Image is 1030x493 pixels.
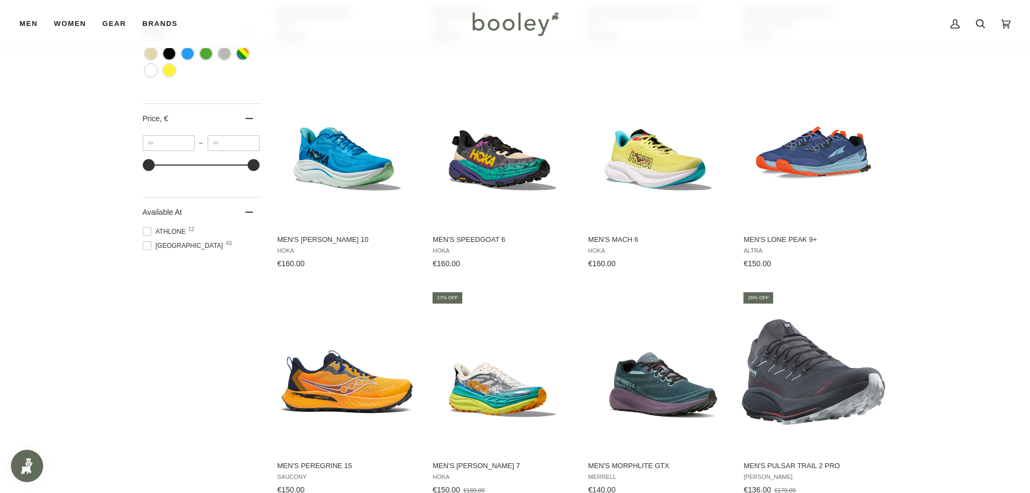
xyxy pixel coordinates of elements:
[277,259,305,268] span: €160.00
[588,247,728,254] span: Hoka
[188,227,194,232] span: 12
[468,8,562,40] img: Booley
[742,64,885,272] a: Men's Lone Peak 9+
[588,474,728,481] span: Merrell
[208,135,260,151] input: Maximum value
[276,300,419,444] img: Saucony Men's Peregrine 15 Peel / Navy - Booley Galway
[237,48,249,60] span: Colour: Multicolour
[742,74,885,217] img: Altra Men's Lone Peak 9+ Navy - Booley Galway
[277,474,417,481] span: Saucony
[587,64,730,272] a: Men's Mach 6
[163,64,175,76] span: Colour: Yellow
[743,292,773,304] div: 20% off
[195,139,208,147] span: –
[433,461,573,471] span: Men's [PERSON_NAME] 7
[143,208,182,216] span: Available At
[11,450,43,482] iframe: Button to open loyalty program pop-up
[431,74,574,217] img: Hoka Men's Speedgoat 6 Oatmeal / Mountain Iris - Booley Galway
[743,247,883,254] span: Altra
[276,74,419,217] img: Hoka Men's Clifton 10 Hoka Blue / Skyward Blue - Booley Galway
[433,259,460,268] span: €160.00
[102,18,126,29] span: Gear
[431,64,574,272] a: Men's Speedgoat 6
[742,300,885,444] img: Salomon Men's Pulsar Trail 2 Pro Carbon / Fiery Red / Arctic Ice Sapphire / Sunny - Booley Galway
[588,461,728,471] span: Men's Morphlite GTX
[743,235,883,245] span: Men's Lone Peak 9+
[431,300,574,444] img: Hoka Men's Stinson 7 White / Evening Primrose - Booley Galway
[143,135,195,151] input: Minimum value
[145,48,157,60] span: Colour: Beige
[433,474,573,481] span: Hoka
[200,48,212,60] span: Colour: Green
[277,235,417,245] span: Men's [PERSON_NAME] 10
[587,74,730,217] img: Hoka Men's Mach 6 Yuzu / Cielo Blue - Booley Galway
[433,235,573,245] span: Men's Speedgoat 6
[145,64,157,76] span: Colour: White
[588,235,728,245] span: Men's Mach 6
[433,247,573,254] span: Hoka
[277,247,417,254] span: Hoka
[433,292,462,304] div: 17% off
[225,241,231,246] span: 43
[277,461,417,471] span: Men's Peregrine 15
[743,259,771,268] span: €150.00
[143,241,227,251] span: [GEOGRAPHIC_DATA]
[743,474,883,481] span: [PERSON_NAME]
[142,18,177,29] span: Brands
[160,114,168,123] span: , €
[276,64,419,272] a: Men's Clifton 10
[587,300,730,444] img: Merrell Men's Morphlite GTX Slate - Booley Galway
[143,114,168,123] span: Price
[218,48,230,60] span: Colour: Grey
[19,18,38,29] span: Men
[182,48,194,60] span: Colour: Blue
[143,227,189,236] span: Athlone
[588,259,616,268] span: €160.00
[163,48,175,60] span: Colour: Black
[54,18,86,29] span: Women
[743,461,883,471] span: Men's Pulsar Trail 2 Pro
